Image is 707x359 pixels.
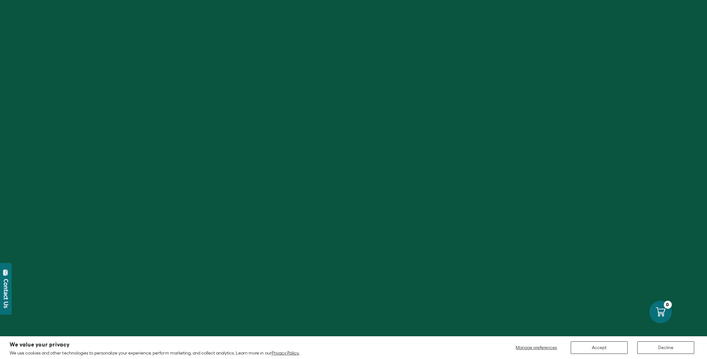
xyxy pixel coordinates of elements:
[3,279,9,308] div: Contact Us
[10,350,299,356] p: We use cookies and other technologies to personalize your experience, perform marketing, and coll...
[516,345,557,350] span: Manage preferences
[664,301,672,309] div: 0
[512,341,561,354] button: Manage preferences
[272,350,299,355] a: Privacy Policy.
[571,341,628,354] button: Accept
[10,342,299,347] h2: We value your privacy
[637,341,694,354] button: Decline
